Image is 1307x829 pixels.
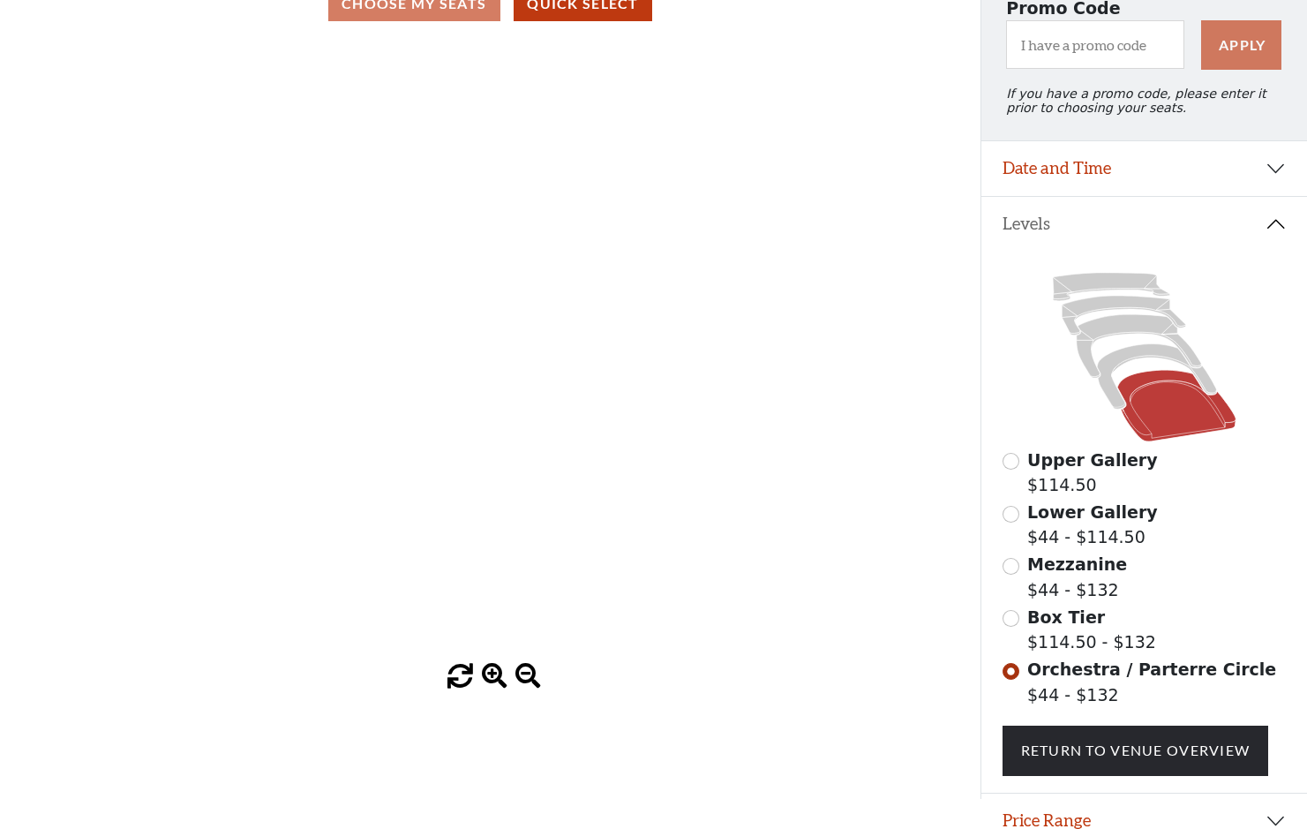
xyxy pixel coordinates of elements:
label: $114.50 [1027,448,1158,498]
button: zoom out [515,664,541,690]
p: If you have a promo code, please enter it prior to choosing your seats. [1006,87,1281,115]
path: Box Tier - Seats Available: 14 [1097,344,1216,410]
input: I have a promo code [1006,20,1184,69]
label: $44 - $114.50 [1027,500,1158,550]
path: Lower Gallery - Seats Available: 40 [1062,296,1185,335]
span: Mezzanine [1027,554,1127,574]
span: Orchestra / Parterre Circle [1027,659,1276,679]
label: $44 - $132 [1027,552,1127,602]
path: Mezzanine - Seats Available: 29 [1076,315,1200,379]
button: zoom in [482,664,507,690]
button: Date and Time [981,141,1307,196]
label: $44 - $132 [1027,657,1276,707]
label: $114.50 - $132 [1027,605,1156,655]
span: Box Tier [1027,607,1105,627]
a: Return To Venue Overview [1003,726,1269,775]
path: Orchestra / Parterre Circle - Seats Available: 14 [1117,371,1236,442]
button: reset zoom [447,664,473,690]
span: Lower Gallery [1027,502,1158,522]
path: Upper Gallery - Seats Available: 273 [1053,273,1170,301]
span: Upper Gallery [1027,450,1158,470]
button: Levels [981,197,1307,252]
